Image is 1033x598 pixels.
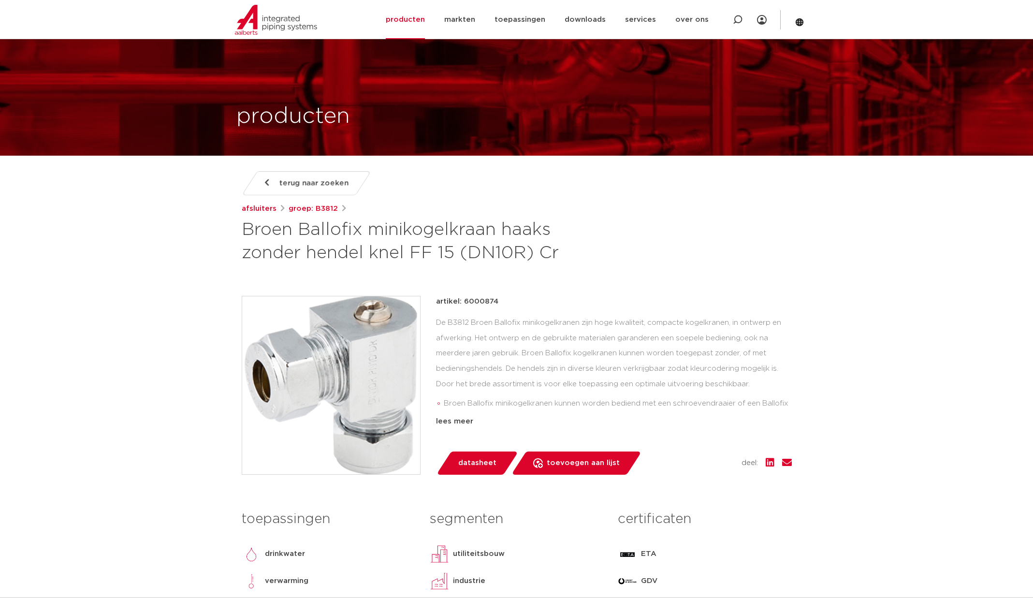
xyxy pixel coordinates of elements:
[289,203,338,215] a: groep: B3812
[618,510,791,529] h3: certificaten
[641,548,656,560] p: ETA
[430,510,603,529] h3: segmenten
[453,575,485,587] p: industrie
[242,219,605,265] h1: Broen Ballofix minikogelkraan haaks zonder hendel knel FF 15 (DN10R) Cr
[547,455,620,471] span: toevoegen aan lijst
[453,548,505,560] p: utiliteitsbouw
[436,416,792,427] div: lees meer
[241,171,371,195] a: terug naar zoeken
[618,571,637,591] img: GDV
[236,101,350,132] h1: producten
[458,455,496,471] span: datasheet
[279,175,349,191] span: terug naar zoeken
[618,544,637,564] img: ETA
[436,315,792,412] div: De B3812 Broen Ballofix minikogelkranen zijn hoge kwaliteit, compacte kogelkranen, in ontwerp en ...
[430,571,449,591] img: industrie
[265,548,305,560] p: drinkwater
[242,571,261,591] img: verwarming
[430,544,449,564] img: utiliteitsbouw
[641,575,657,587] p: GDV
[242,544,261,564] img: drinkwater
[436,452,518,475] a: datasheet
[265,575,308,587] p: verwarming
[242,296,420,474] img: Product Image for Broen Ballofix minikogelkraan haaks zonder hendel knel FF 15 (DN10R) Cr
[242,203,276,215] a: afsluiters
[444,396,792,427] li: Broen Ballofix minikogelkranen kunnen worden bediend met een schroevendraaier of een Ballofix hendel
[742,457,758,469] span: deel:
[436,296,498,307] p: artikel: 6000874
[242,510,415,529] h3: toepassingen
